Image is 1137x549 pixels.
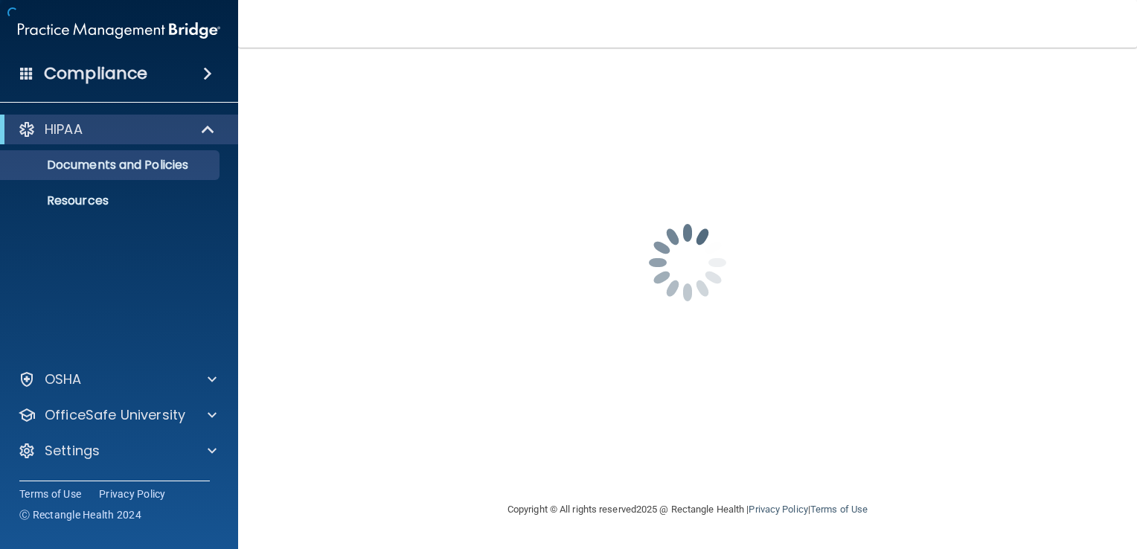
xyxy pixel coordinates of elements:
a: Terms of Use [810,504,868,515]
h4: Compliance [44,63,147,84]
a: Settings [18,442,217,460]
p: Resources [10,193,213,208]
a: OSHA [18,370,217,388]
a: Privacy Policy [99,487,166,501]
a: Terms of Use [19,487,81,501]
span: Ⓒ Rectangle Health 2024 [19,507,141,522]
a: HIPAA [18,121,216,138]
p: OfficeSafe University [45,406,185,424]
p: HIPAA [45,121,83,138]
div: Copyright © All rights reserved 2025 @ Rectangle Health | | [416,486,959,533]
a: Privacy Policy [749,504,807,515]
p: Documents and Policies [10,158,213,173]
p: OSHA [45,370,82,388]
a: OfficeSafe University [18,406,217,424]
img: PMB logo [18,16,220,45]
p: Settings [45,442,100,460]
img: spinner.e123f6fc.gif [613,188,762,337]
